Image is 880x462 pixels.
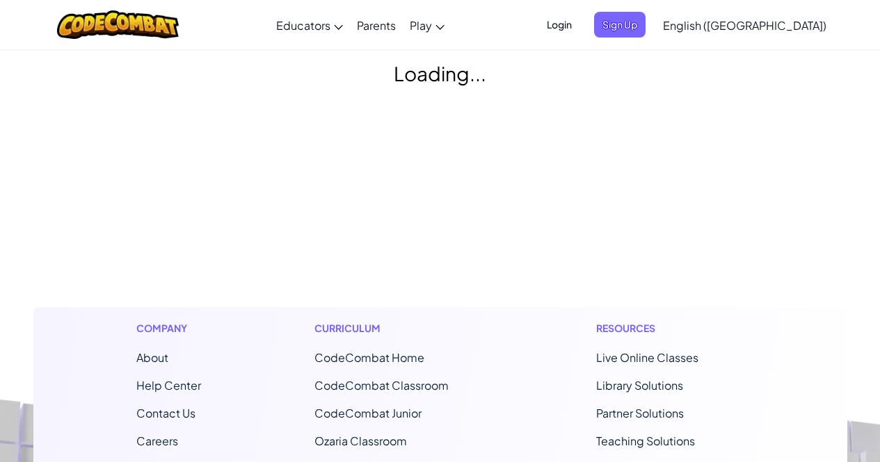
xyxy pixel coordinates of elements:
[656,6,833,44] a: English ([GEOGRAPHIC_DATA])
[596,406,684,420] a: Partner Solutions
[136,434,178,448] a: Careers
[663,18,826,33] span: English ([GEOGRAPHIC_DATA])
[538,12,580,38] button: Login
[314,378,449,393] a: CodeCombat Classroom
[276,18,330,33] span: Educators
[136,406,195,420] span: Contact Us
[136,378,201,393] a: Help Center
[314,321,483,336] h1: Curriculum
[596,321,744,336] h1: Resources
[594,12,646,38] button: Sign Up
[596,434,695,448] a: Teaching Solutions
[596,378,683,393] a: Library Solutions
[314,406,422,420] a: CodeCombat Junior
[596,350,698,365] a: Live Online Classes
[350,6,403,44] a: Parents
[269,6,350,44] a: Educators
[136,350,168,365] a: About
[314,434,407,448] a: Ozaria Classroom
[57,10,179,39] img: CodeCombat logo
[314,350,424,365] span: CodeCombat Home
[403,6,451,44] a: Play
[136,321,201,336] h1: Company
[410,18,432,33] span: Play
